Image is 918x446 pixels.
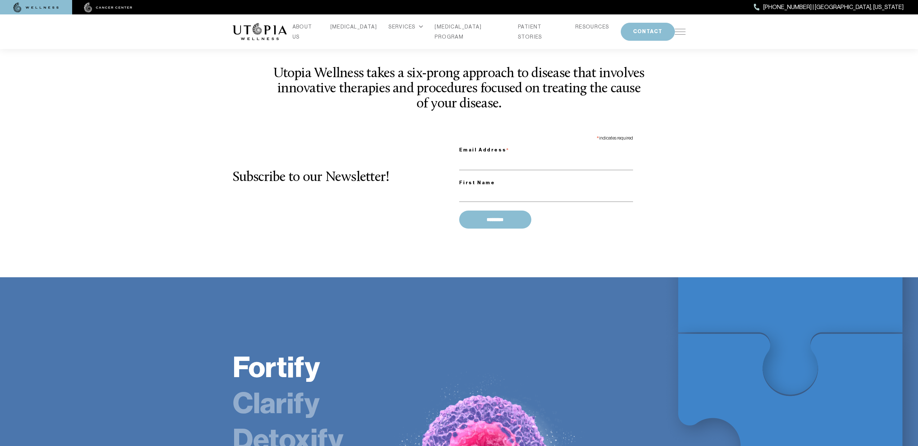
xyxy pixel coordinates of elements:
a: [MEDICAL_DATA] PROGRAM [435,22,506,42]
div: SERVICES [388,22,423,32]
h2: Subscribe to our Newsletter! [233,170,459,185]
h3: Utopia Wellness takes a six-prong approach to disease that involves innovative therapies and proc... [271,66,647,112]
button: CONTACT [621,23,675,41]
img: icon-hamburger [675,29,686,35]
span: [PHONE_NUMBER] | [GEOGRAPHIC_DATA], [US_STATE] [763,3,904,12]
img: logo [233,23,287,40]
a: ABOUT US [293,22,319,42]
label: Email Address [459,142,633,155]
a: [MEDICAL_DATA] [330,22,377,32]
label: First Name [459,178,633,187]
a: Fortify [233,350,320,385]
a: PATIENT STORIES [518,22,564,42]
div: indicates required [459,132,633,142]
a: Clarify [233,386,320,421]
img: wellness [13,3,59,13]
a: [PHONE_NUMBER] | [GEOGRAPHIC_DATA], [US_STATE] [754,3,904,12]
a: RESOURCES [575,22,609,32]
img: cancer center [84,3,132,13]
